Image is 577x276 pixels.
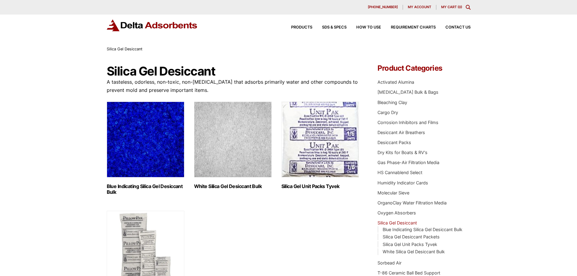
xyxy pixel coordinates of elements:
[363,5,403,10] a: [PHONE_NUMBER]
[194,183,272,189] h2: White Silica Gel Desiccant Bulk
[383,249,445,254] a: White Silica Gel Desiccant Bulk
[347,25,381,29] a: How to Use
[377,65,470,72] h4: Product Categories
[107,102,184,177] img: Blue Indicating Silica Gel Desiccant Bulk
[368,5,398,9] span: [PHONE_NUMBER]
[466,5,471,10] div: Toggle Modal Content
[377,270,440,275] a: T-86 Ceramic Ball Bed Support
[377,89,438,95] a: [MEDICAL_DATA] Bulk & Bags
[377,130,425,135] a: Desiccant Air Breathers
[377,160,439,165] a: Gas Phase-Air Filtration Media
[383,227,462,232] a: Blue Indicating Silica Gel Desiccant Bulk
[281,102,359,177] img: Silica Gel Unit Packs Tyvek
[107,183,184,195] h2: Blue Indicating Silica Gel Desiccant Bulk
[383,242,437,247] a: Silica Gel Unit Packs Tyvek
[377,260,401,265] a: Sorbead Air
[107,78,360,94] p: A tasteless, odorless, non-toxic, non-[MEDICAL_DATA] that adsorbs primarily water and other compo...
[107,65,360,78] h1: Silica Gel Desiccant
[377,150,428,155] a: Dry Kits for Boats & RV's
[107,19,198,31] img: Delta Adsorbents
[322,25,347,29] span: SDS & SPECS
[281,183,359,189] h2: Silica Gel Unit Packs Tyvek
[436,25,471,29] a: Contact Us
[312,25,347,29] a: SDS & SPECS
[194,102,272,189] a: Visit product category White Silica Gel Desiccant Bulk
[403,5,436,10] a: My account
[445,25,471,29] span: Contact Us
[194,102,272,177] img: White Silica Gel Desiccant Bulk
[377,100,407,105] a: Bleaching Clay
[377,110,398,115] a: Cargo Dry
[381,25,436,29] a: Requirement Charts
[107,102,184,195] a: Visit product category Blue Indicating Silica Gel Desiccant Bulk
[391,25,436,29] span: Requirement Charts
[408,5,431,9] span: My account
[377,200,447,205] a: OrganoClay Water Filtration Media
[377,220,417,225] a: Silica Gel Desiccant
[377,79,414,85] a: Activated Alumina
[356,25,381,29] span: How to Use
[291,25,312,29] span: Products
[281,25,312,29] a: Products
[377,190,409,195] a: Molecular Sieve
[377,140,411,145] a: Desiccant Packs
[459,5,461,9] span: 0
[107,47,143,51] span: Silica Gel Desiccant
[441,5,462,9] a: My Cart (0)
[377,180,428,185] a: Humidity Indicator Cards
[377,120,438,125] a: Corrosion Inhibitors and Films
[281,102,359,189] a: Visit product category Silica Gel Unit Packs Tyvek
[383,234,440,239] a: Silica Gel Desiccant Packets
[377,210,416,215] a: Oxygen Absorbers
[377,170,422,175] a: HS Cannablend Select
